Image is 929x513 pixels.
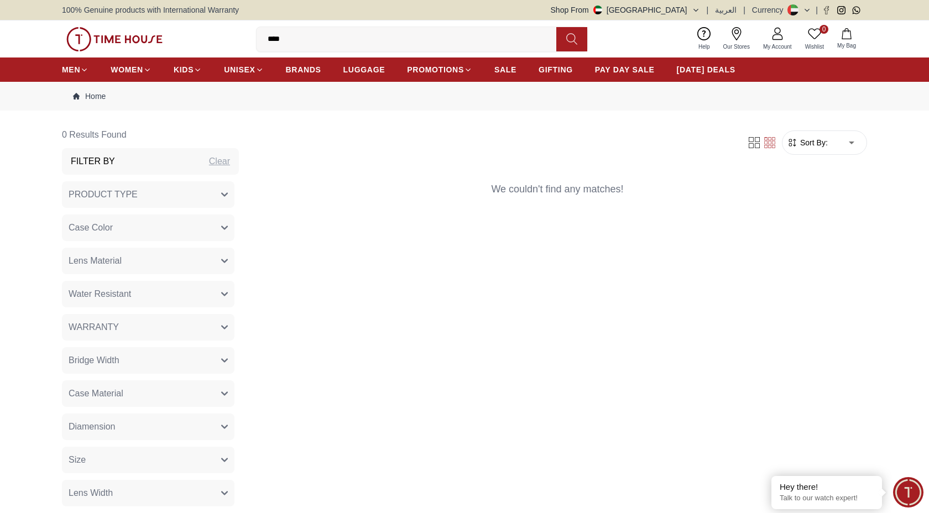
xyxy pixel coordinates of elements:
[694,43,714,51] span: Help
[62,64,80,75] span: MEN
[719,43,754,51] span: Our Stores
[66,27,163,51] img: ...
[407,64,464,75] span: PROMOTIONS
[595,60,655,80] a: PAY DAY SALE
[743,4,745,15] span: |
[69,254,122,268] span: Lens Material
[62,181,234,208] button: PRODUCT TYPE
[539,60,573,80] a: GIFTING
[224,64,255,75] span: UNISEX
[837,6,846,14] a: Instagram
[343,64,385,75] span: LUGGAGE
[69,221,113,234] span: Case Color
[248,168,867,214] div: We couldn't find any matches!
[822,6,831,14] a: Facebook
[551,4,700,15] button: Shop From[GEOGRAPHIC_DATA]
[62,214,234,241] button: Case Color
[780,494,874,503] p: Talk to our watch expert!
[209,155,230,168] div: Clear
[759,43,796,51] span: My Account
[343,60,385,80] a: LUGGAGE
[494,60,516,80] a: SALE
[62,248,234,274] button: Lens Material
[62,347,234,374] button: Bridge Width
[539,64,573,75] span: GIFTING
[62,60,88,80] a: MEN
[69,420,115,433] span: Diamension
[593,6,602,14] img: United Arab Emirates
[69,486,113,500] span: Lens Width
[286,60,321,80] a: BRANDS
[62,82,867,111] nav: Breadcrumb
[62,480,234,506] button: Lens Width
[595,64,655,75] span: PAY DAY SALE
[798,137,828,148] span: Sort By:
[494,64,516,75] span: SALE
[69,287,131,301] span: Water Resistant
[787,137,828,148] button: Sort By:
[677,64,735,75] span: [DATE] DEALS
[69,387,123,400] span: Case Material
[717,25,756,53] a: Our Stores
[62,380,234,407] button: Case Material
[831,26,863,52] button: My Bag
[62,281,234,307] button: Water Resistant
[286,64,321,75] span: BRANDS
[677,60,735,80] a: [DATE] DEALS
[174,64,194,75] span: KIDS
[69,453,86,467] span: Size
[62,413,234,440] button: Diamension
[752,4,788,15] div: Currency
[707,4,709,15] span: |
[893,477,923,507] div: Chat Widget
[73,91,106,102] a: Home
[111,60,152,80] a: WOMEN
[780,481,874,493] div: Hey there!
[62,314,234,341] button: WARRANTY
[798,25,831,53] a: 0Wishlist
[71,155,115,168] h3: Filter By
[111,64,143,75] span: WOMEN
[62,447,234,473] button: Size
[174,60,202,80] a: KIDS
[69,188,138,201] span: PRODUCT TYPE
[62,122,239,148] h6: 0 Results Found
[69,354,119,367] span: Bridge Width
[715,4,737,15] button: العربية
[62,4,239,15] span: 100% Genuine products with International Warranty
[852,6,860,14] a: Whatsapp
[407,60,472,80] a: PROMOTIONS
[833,41,860,50] span: My Bag
[820,25,828,34] span: 0
[69,321,119,334] span: WARRANTY
[224,60,263,80] a: UNISEX
[801,43,828,51] span: Wishlist
[692,25,717,53] a: Help
[816,4,818,15] span: |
